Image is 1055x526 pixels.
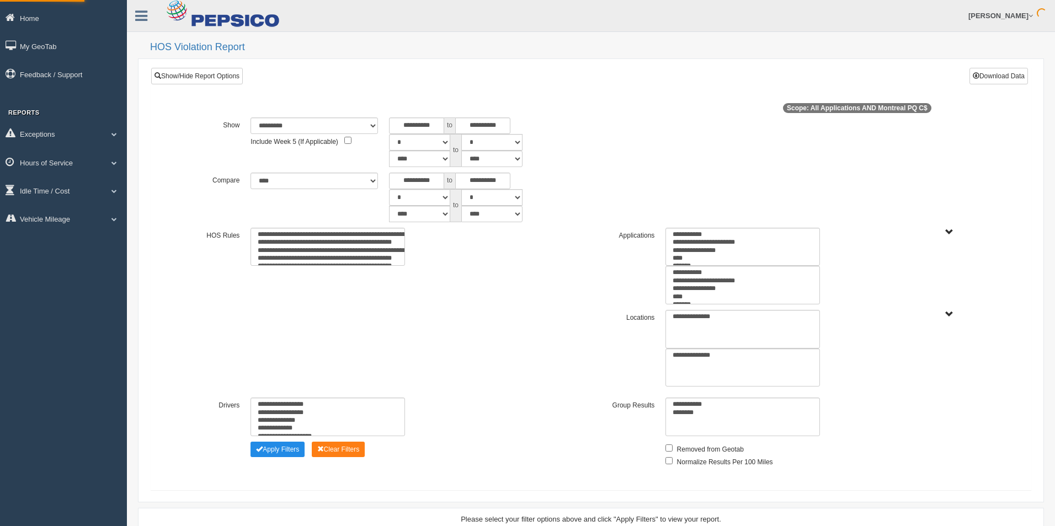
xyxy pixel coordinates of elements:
label: Locations [591,310,660,323]
span: to [444,173,455,189]
span: to [450,189,461,222]
label: Group Results [591,398,660,411]
label: HOS Rules [176,228,245,241]
h2: HOS Violation Report [150,42,1044,53]
span: to [450,134,461,167]
div: Please select your filter options above and click "Apply Filters" to view your report. [148,514,1034,524]
label: Normalize Results Per 100 Miles [677,454,773,468]
button: Change Filter Options [251,442,305,457]
a: Show/Hide Report Options [151,68,243,84]
label: Applications [591,228,660,241]
span: to [444,117,455,134]
button: Change Filter Options [312,442,365,457]
label: Show [176,117,245,131]
label: Include Week 5 (If Applicable) [251,134,338,147]
button: Download Data [969,68,1028,84]
span: Scope: All Applications AND Montreal PQ C$ [783,103,931,113]
label: Compare [176,173,245,186]
label: Removed from Geotab [677,442,744,455]
label: Drivers [176,398,245,411]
